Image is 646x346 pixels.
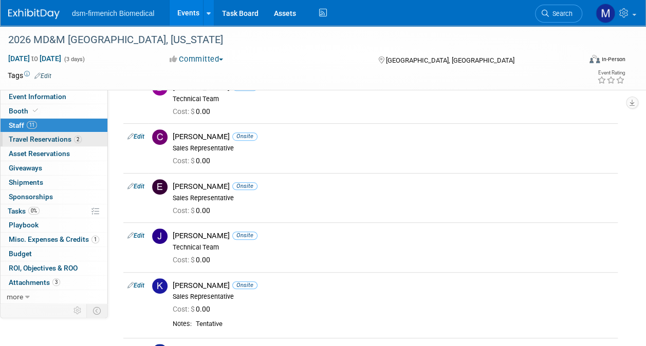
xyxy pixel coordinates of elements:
[173,305,196,313] span: Cost: $
[166,54,227,65] button: Committed
[1,104,107,118] a: Booth
[1,147,107,161] a: Asset Reservations
[173,305,214,313] span: 0.00
[173,243,614,252] div: Technical Team
[196,320,614,329] div: Tentative
[1,247,107,261] a: Budget
[9,149,70,158] span: Asset Reservations
[232,182,257,190] span: Onsite
[72,9,154,17] span: dsm-firmenich Biomedical
[8,207,40,215] span: Tasks
[1,176,107,189] a: Shipments
[1,161,107,175] a: Giveaways
[152,129,168,145] img: C.jpg
[69,304,87,317] td: Personalize Event Tab Strip
[127,232,144,239] a: Edit
[27,121,37,129] span: 11
[127,133,144,140] a: Edit
[9,278,60,286] span: Attachments
[9,107,40,115] span: Booth
[1,261,107,275] a: ROI, Objectives & ROO
[173,132,614,142] div: [PERSON_NAME]
[173,320,192,328] div: Notes:
[1,90,107,104] a: Event Information
[173,107,196,116] span: Cost: $
[9,178,43,186] span: Shipments
[1,218,107,232] a: Playbook
[9,164,42,172] span: Giveaways
[34,72,51,80] a: Edit
[232,132,257,140] span: Onsite
[1,233,107,246] a: Misc. Expenses & Credits1
[8,9,60,19] img: ExhibitDay
[596,4,615,23] img: Melanie Davison
[9,193,53,201] span: Sponsorships
[232,232,257,239] span: Onsite
[232,281,257,289] span: Onsite
[8,54,62,63] span: [DATE] [DATE]
[173,107,214,116] span: 0.00
[173,144,614,152] div: Sales Representative
[601,55,625,63] div: In-Person
[173,256,196,264] span: Cost: $
[5,31,573,49] div: 2026 MD&M [GEOGRAPHIC_DATA], [US_STATE]
[74,136,82,143] span: 2
[173,157,214,165] span: 0.00
[152,179,168,195] img: E.jpg
[33,108,38,113] i: Booth reservation complete
[8,70,51,81] td: Tags
[589,55,600,63] img: Format-Inperson.png
[535,5,582,23] a: Search
[173,231,614,241] div: [PERSON_NAME]
[9,135,82,143] span: Travel Reservations
[536,53,625,69] div: Event Format
[91,236,99,243] span: 1
[7,293,23,301] span: more
[9,249,32,258] span: Budget
[127,282,144,289] a: Edit
[9,264,78,272] span: ROI, Objectives & ROO
[1,132,107,146] a: Travel Reservations2
[173,182,614,191] div: [PERSON_NAME]
[28,207,40,215] span: 0%
[173,206,196,215] span: Cost: $
[52,278,60,286] span: 3
[127,84,144,91] a: Edit
[549,10,573,17] span: Search
[173,95,614,103] div: Technical Team
[386,56,514,64] span: [GEOGRAPHIC_DATA], [GEOGRAPHIC_DATA]
[1,119,107,132] a: Staff11
[30,54,40,63] span: to
[173,256,214,264] span: 0.00
[9,235,99,243] span: Misc. Expenses & Credits
[173,194,614,202] div: Sales Representative
[9,121,37,129] span: Staff
[1,290,107,304] a: more
[152,278,168,294] img: K.jpg
[9,92,66,101] span: Event Information
[597,70,625,75] div: Event Rating
[127,183,144,190] a: Edit
[87,304,108,317] td: Toggle Event Tabs
[152,228,168,244] img: J.jpg
[173,157,196,165] span: Cost: $
[63,56,85,63] span: (3 days)
[173,206,214,215] span: 0.00
[173,293,614,301] div: Sales Representative
[9,221,39,229] span: Playbook
[1,204,107,218] a: Tasks0%
[1,190,107,204] a: Sponsorships
[173,281,614,291] div: [PERSON_NAME]
[1,276,107,290] a: Attachments3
